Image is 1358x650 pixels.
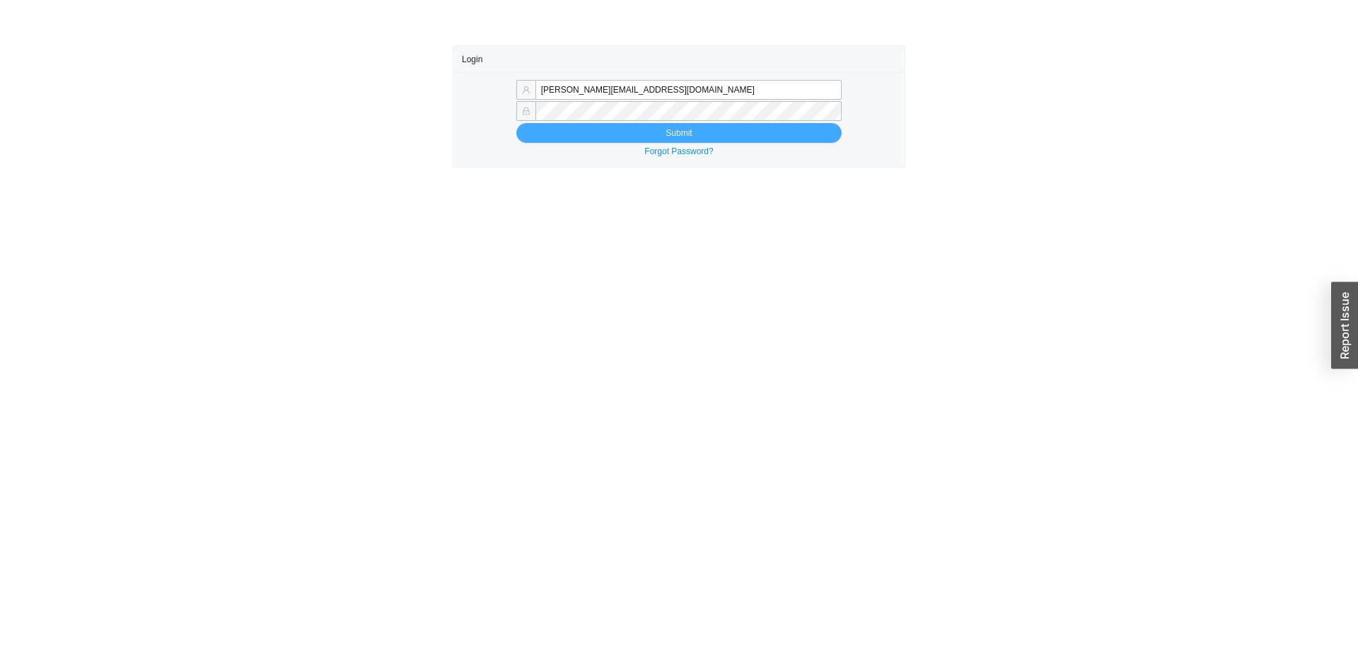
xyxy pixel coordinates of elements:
[644,146,713,156] a: Forgot Password?
[462,46,896,72] div: Login
[522,86,530,94] span: user
[522,107,530,115] span: lock
[516,123,842,143] button: Submit
[535,80,842,100] input: Email
[666,126,692,140] span: Submit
